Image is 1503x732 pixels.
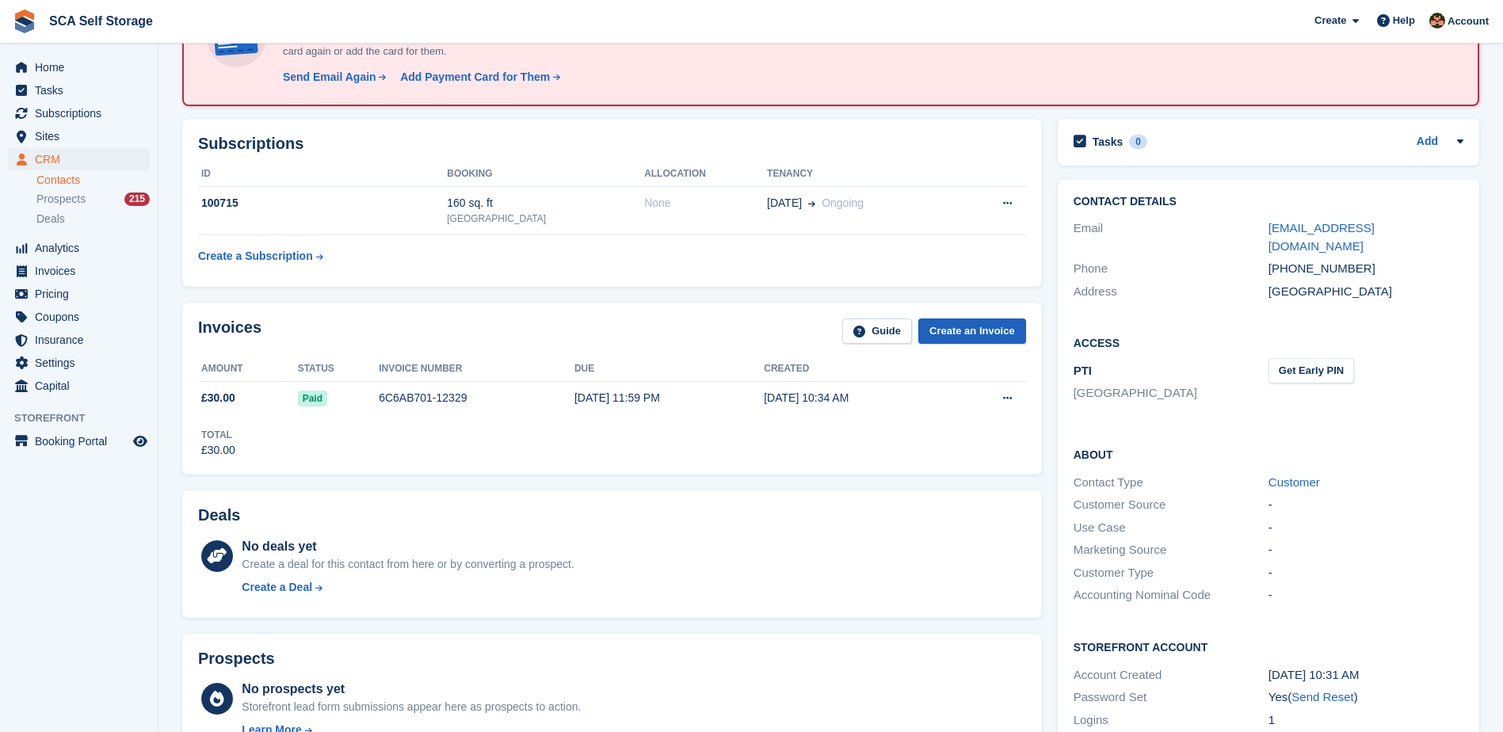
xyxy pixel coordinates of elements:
a: Preview store [131,432,150,451]
div: Logins [1074,711,1268,730]
span: Subscriptions [35,102,130,124]
th: Due [574,356,764,382]
div: [PHONE_NUMBER] [1268,260,1463,278]
div: - [1268,564,1463,582]
a: Deals [36,211,150,227]
a: menu [8,352,150,374]
div: - [1268,586,1463,604]
div: Marketing Source [1074,541,1268,559]
span: Help [1393,13,1415,29]
div: Customer Type [1074,564,1268,582]
a: Customer [1268,475,1320,489]
span: Coupons [35,306,130,328]
div: 100715 [198,195,447,212]
th: Allocation [644,162,767,187]
th: Status [298,356,379,382]
h2: Access [1074,334,1463,350]
span: Capital [35,375,130,397]
th: Invoice number [379,356,574,382]
img: stora-icon-8386f47178a22dfd0bd8f6a31ec36ba5ce8667c1dd55bd0f319d3a0aa187defe.svg [13,10,36,33]
span: Storefront [14,410,158,426]
h2: Deals [198,506,240,524]
a: menu [8,283,150,305]
p: This contact created their account but did not add their payment card via the customer portal. Se... [277,29,831,59]
div: [DATE] 10:31 AM [1268,666,1463,684]
a: [EMAIL_ADDRESS][DOMAIN_NAME] [1268,221,1375,253]
h2: Tasks [1093,135,1123,149]
a: SCA Self Storage [43,8,159,34]
th: Created [764,356,952,382]
a: Prospects 215 [36,191,150,208]
div: Account Created [1074,666,1268,684]
div: £30.00 [201,442,235,459]
div: Password Set [1074,688,1268,707]
div: [GEOGRAPHIC_DATA] [1268,283,1463,301]
a: Guide [842,318,912,345]
th: ID [198,162,447,187]
a: menu [8,79,150,101]
h2: Subscriptions [198,135,1026,153]
div: - [1268,519,1463,537]
a: menu [8,56,150,78]
span: Sites [35,125,130,147]
div: [DATE] 10:34 AM [764,390,952,406]
span: PTI [1074,364,1092,377]
span: Analytics [35,237,130,259]
span: Prospects [36,192,86,207]
a: Send Reset [1291,690,1353,703]
a: menu [8,260,150,282]
h2: About [1074,446,1463,462]
a: menu [8,102,150,124]
span: Booking Portal [35,430,130,452]
th: Amount [198,356,298,382]
div: 0 [1129,135,1147,149]
div: None [644,195,767,212]
span: Home [35,56,130,78]
div: Use Case [1074,519,1268,537]
div: [DATE] 11:59 PM [574,390,764,406]
span: Create [1314,13,1346,29]
div: Address [1074,283,1268,301]
span: Tasks [35,79,130,101]
div: No prospects yet [242,680,581,699]
h2: Contact Details [1074,196,1463,208]
button: Get Early PIN [1268,358,1354,384]
span: Pricing [35,283,130,305]
img: Sarah Race [1429,13,1445,29]
div: Yes [1268,688,1463,707]
div: 215 [124,193,150,206]
div: Storefront lead form submissions appear here as prospects to action. [242,699,581,715]
h2: Prospects [198,650,275,668]
a: menu [8,430,150,452]
div: Send Email Again [283,69,376,86]
span: Ongoing [822,196,864,209]
th: Tenancy [767,162,959,187]
a: menu [8,125,150,147]
div: No deals yet [242,537,574,556]
span: ( ) [1287,690,1357,703]
div: Add Payment Card for Them [400,69,550,86]
span: Invoices [35,260,130,282]
div: Phone [1074,260,1268,278]
span: Account [1448,13,1489,29]
div: Accounting Nominal Code [1074,586,1268,604]
div: Contact Type [1074,474,1268,492]
div: Customer Source [1074,496,1268,514]
div: Create a Subscription [198,248,313,265]
a: menu [8,375,150,397]
a: Create a Deal [242,579,574,596]
div: Create a deal for this contact from here or by converting a prospect. [242,556,574,573]
div: - [1268,496,1463,514]
span: Deals [36,212,65,227]
div: Create a Deal [242,579,312,596]
a: Add [1417,133,1438,151]
span: CRM [35,148,130,170]
a: menu [8,148,150,170]
div: [GEOGRAPHIC_DATA] [447,212,644,226]
h2: Invoices [198,318,261,345]
div: 1 [1268,711,1463,730]
span: £30.00 [201,390,235,406]
a: Contacts [36,173,150,188]
a: menu [8,306,150,328]
a: menu [8,237,150,259]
